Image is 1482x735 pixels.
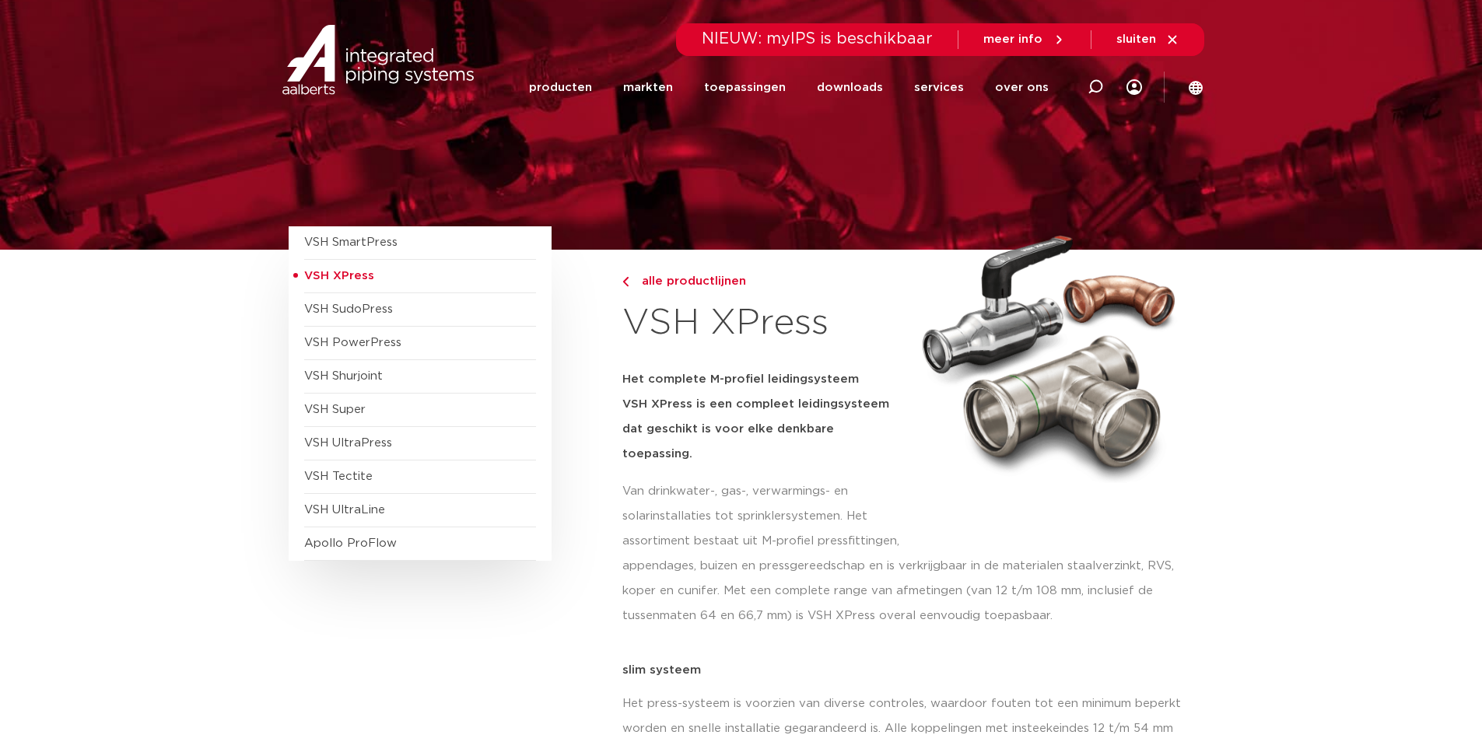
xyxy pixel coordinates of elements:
[622,299,904,348] h1: VSH XPress
[304,270,374,282] span: VSH XPress
[623,56,673,119] a: markten
[304,303,393,315] a: VSH SudoPress
[622,554,1194,628] p: appendages, buizen en pressgereedschap en is verkrijgbaar in de materialen staalverzinkt, RVS, ko...
[1116,33,1156,45] span: sluiten
[995,56,1049,119] a: over ons
[704,56,786,119] a: toepassingen
[622,479,904,554] p: Van drinkwater-, gas-, verwarmings- en solarinstallaties tot sprinklersystemen. Het assortiment b...
[983,33,1042,45] span: meer info
[1116,33,1179,47] a: sluiten
[702,31,933,47] span: NIEUW: myIPS is beschikbaar
[304,537,397,549] a: Apollo ProFlow
[304,236,398,248] a: VSH SmartPress
[914,56,964,119] a: services
[304,404,366,415] a: VSH Super
[622,367,904,467] h5: Het complete M-profiel leidingsysteem VSH XPress is een compleet leidingsysteem dat geschikt is v...
[529,56,1049,119] nav: Menu
[817,56,883,119] a: downloads
[304,370,383,382] a: VSH Shurjoint
[1126,56,1142,119] div: my IPS
[304,504,385,516] a: VSH UltraLine
[529,56,592,119] a: producten
[304,337,401,348] a: VSH PowerPress
[622,277,629,287] img: chevron-right.svg
[622,664,1194,676] p: slim systeem
[304,471,373,482] a: VSH Tectite
[632,275,746,287] span: alle productlijnen
[622,272,904,291] a: alle productlijnen
[304,437,392,449] a: VSH UltraPress
[983,33,1066,47] a: meer info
